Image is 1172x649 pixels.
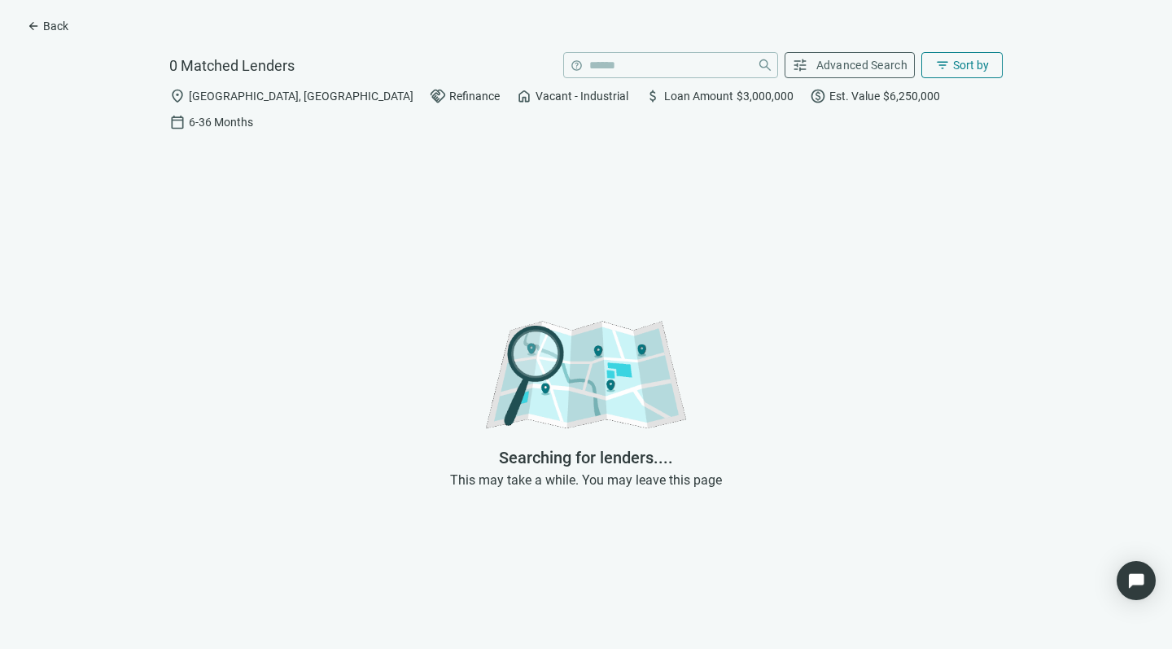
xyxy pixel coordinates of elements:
[445,448,727,467] p: Searching for lenders....
[169,114,186,130] span: calendar_today
[430,88,446,104] span: handshake
[921,52,1003,78] button: filter_listSort by
[445,472,727,488] p: This may take a while. You may leave this page
[785,52,916,78] button: tuneAdvanced Search
[792,57,808,73] span: tune
[516,88,532,104] span: home
[645,88,661,104] span: attach_money
[169,57,295,74] span: 0 Matched Lenders
[43,20,68,33] span: Back
[27,20,40,33] span: arrow_back
[449,90,500,103] span: Refinance
[953,59,989,72] span: Sort by
[189,116,253,129] span: 6-36 Months
[645,88,794,104] div: Loan Amount
[536,90,628,103] span: Vacant - Industrial
[737,90,794,103] span: $3,000,000
[169,88,186,104] span: location_on
[445,252,727,534] img: searchLoadingGift
[13,13,82,39] button: arrow_backBack
[810,88,826,104] span: paid
[816,59,908,72] span: Advanced Search
[810,88,940,104] div: Est. Value
[189,90,413,103] span: [GEOGRAPHIC_DATA], [GEOGRAPHIC_DATA]
[571,59,583,72] span: help
[883,90,940,103] span: $6,250,000
[935,58,950,72] span: filter_list
[1117,561,1156,600] div: Open Intercom Messenger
